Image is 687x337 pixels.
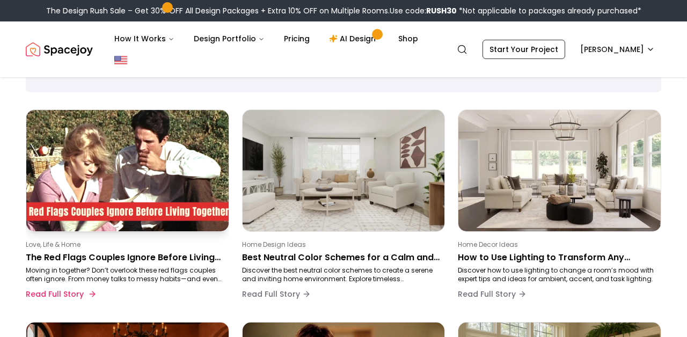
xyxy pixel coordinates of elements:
[26,266,225,283] p: Moving in together? Don’t overlook these red flags couples often ignore. From money talks to mess...
[242,251,441,264] p: Best Neutral Color Schemes for a Calm and Cozy Home in [DATE]
[458,240,657,249] p: Home Decor Ideas
[426,5,457,16] b: RUSH30
[242,266,441,283] p: Discover the best neutral color schemes to create a serene and inviting home environment. Explore...
[275,28,318,49] a: Pricing
[242,283,311,305] button: Read Full Story
[458,283,527,305] button: Read Full Story
[21,107,233,234] img: The Red Flags Couples Ignore Before Living Together (and How to Handle Them)
[390,5,457,16] span: Use code:
[320,28,388,49] a: AI Design
[106,28,183,49] button: How It Works
[106,28,427,49] nav: Main
[114,54,127,67] img: United States
[483,40,565,59] a: Start Your Project
[243,110,445,231] img: Best Neutral Color Schemes for a Calm and Cozy Home in 2025
[26,39,93,60] img: Spacejoy Logo
[26,109,229,309] a: The Red Flags Couples Ignore Before Living Together (and How to Handle Them)Love, Life & HomeThe ...
[26,283,94,305] button: Read Full Story
[574,40,661,59] button: [PERSON_NAME]
[390,28,427,49] a: Shop
[242,109,445,309] a: Best Neutral Color Schemes for a Calm and Cozy Home in 2025Home Design IdeasBest Neutral Color Sc...
[458,110,661,231] img: How to Use Lighting to Transform Any Room’s Mood: Expert Interior Design Guide
[185,28,273,49] button: Design Portfolio
[26,39,93,60] a: Spacejoy
[457,5,641,16] span: *Not applicable to packages already purchased*
[26,251,225,264] p: The Red Flags Couples Ignore Before Living Together (and How to Handle Them)
[46,5,641,16] div: The Design Rush Sale – Get 30% OFF All Design Packages + Extra 10% OFF on Multiple Rooms.
[458,266,657,283] p: Discover how to use lighting to change a room’s mood with expert tips and ideas for ambient, acce...
[458,109,661,309] a: How to Use Lighting to Transform Any Room’s Mood: Expert Interior Design GuideHome Decor IdeasHow...
[458,251,657,264] p: How to Use Lighting to Transform Any Room’s Mood: Expert Interior Design Guide
[26,21,661,77] nav: Global
[26,240,225,249] p: Love, Life & Home
[242,240,441,249] p: Home Design Ideas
